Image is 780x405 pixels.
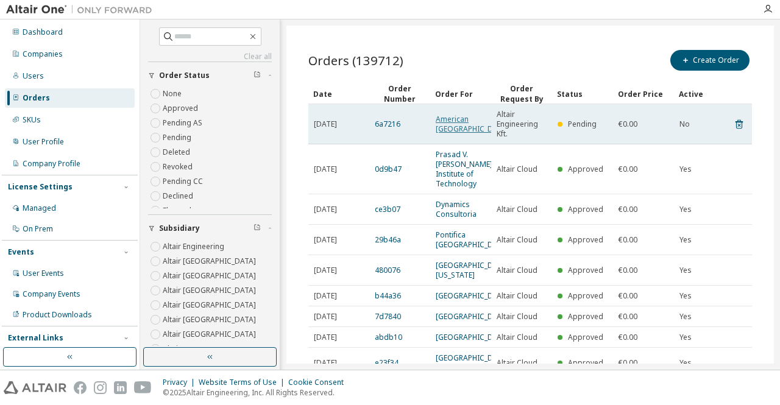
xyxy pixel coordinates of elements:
span: Altair Cloud [497,312,537,322]
button: Order Status [148,62,272,89]
a: 6a7216 [375,119,400,129]
div: User Events [23,269,64,278]
span: [DATE] [314,119,337,129]
span: €0.00 [619,358,637,368]
span: €0.00 [619,266,637,275]
p: © 2025 Altair Engineering, Inc. All Rights Reserved. [163,387,351,398]
span: [DATE] [314,205,337,214]
span: Approved [568,332,603,342]
label: Declined [163,189,196,203]
span: Altair Cloud [497,333,537,342]
a: e23f34 [375,357,399,368]
div: Active [679,84,730,104]
button: Create Order [670,50,750,71]
a: [GEOGRAPHIC_DATA] [436,311,509,322]
a: 29b46a [375,234,401,245]
label: Altair [GEOGRAPHIC_DATA] [163,342,258,356]
div: User Profile [23,137,64,147]
button: Subsidiary [148,215,272,242]
a: Clear all [148,52,272,62]
span: [DATE] [314,333,337,342]
div: Status [557,84,608,104]
span: No [679,119,690,129]
span: Altair Cloud [497,358,537,368]
a: Prasad V. [PERSON_NAME] Institute of Technology [436,149,492,189]
a: [GEOGRAPHIC_DATA] [436,332,509,342]
span: Approved [568,164,603,174]
img: altair_logo.svg [4,381,66,394]
span: Altair Engineering Kft. [497,110,547,139]
a: Pontifica [GEOGRAPHIC_DATA] [436,230,509,250]
div: Events [8,247,34,257]
span: Pending [568,119,597,129]
span: Altair Cloud [497,164,537,174]
span: Altair Cloud [497,235,537,245]
div: Orders [23,93,50,103]
label: Deleted [163,145,193,160]
label: Altair [GEOGRAPHIC_DATA] [163,298,258,312]
div: SKUs [23,115,41,125]
span: Clear filter [253,224,261,233]
img: youtube.svg [134,381,152,394]
span: €0.00 [619,312,637,322]
a: [GEOGRAPHIC_DATA][US_STATE] [436,353,509,373]
span: [DATE] [314,164,337,174]
label: Pending AS [163,116,205,130]
img: instagram.svg [94,381,107,394]
label: Pending [163,130,194,145]
div: Order Price [618,84,669,104]
span: Orders (139712) [308,52,403,69]
div: Users [23,71,44,81]
span: Approved [568,291,603,301]
span: €0.00 [619,119,637,129]
span: Yes [679,205,692,214]
span: €0.00 [619,333,637,342]
div: License Settings [8,182,73,192]
div: Product Downloads [23,310,92,320]
label: Altair [GEOGRAPHIC_DATA] [163,254,258,269]
a: 480076 [375,265,400,275]
span: Yes [679,266,692,275]
a: Dynamics Consultoria [436,199,477,219]
span: €0.00 [619,164,637,174]
label: Flagged [163,203,194,218]
img: linkedin.svg [114,381,127,394]
div: Cookie Consent [288,378,351,387]
span: Yes [679,333,692,342]
span: Yes [679,164,692,174]
span: €0.00 [619,205,637,214]
label: Altair [GEOGRAPHIC_DATA] [163,312,258,327]
img: Altair One [6,4,158,16]
span: [DATE] [314,312,337,322]
label: Altair Engineering [163,239,227,254]
div: External Links [8,333,63,343]
label: Approved [163,101,200,116]
div: Date [313,84,364,104]
a: 7d7840 [375,311,401,322]
div: Company Events [23,289,80,299]
span: €0.00 [619,291,637,301]
span: Approved [568,234,603,245]
span: [DATE] [314,291,337,301]
span: Altair Cloud [497,291,537,301]
span: Yes [679,235,692,245]
span: Approved [568,204,603,214]
label: Altair [GEOGRAPHIC_DATA] [163,283,258,298]
div: Website Terms of Use [199,378,288,387]
div: Companies [23,49,63,59]
label: None [163,86,184,101]
a: abdb10 [375,332,402,342]
div: Dashboard [23,27,63,37]
a: American [GEOGRAPHIC_DATA] [436,114,509,134]
a: [GEOGRAPHIC_DATA][US_STATE] [436,260,509,280]
span: [DATE] [314,235,337,245]
div: Managed [23,203,56,213]
span: Altair Cloud [497,205,537,214]
div: Privacy [163,378,199,387]
label: Altair [GEOGRAPHIC_DATA] [163,327,258,342]
span: €0.00 [619,235,637,245]
div: Company Profile [23,159,80,169]
div: Order Request By [496,83,547,104]
span: [DATE] [314,266,337,275]
label: Altair [GEOGRAPHIC_DATA] [163,269,258,283]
